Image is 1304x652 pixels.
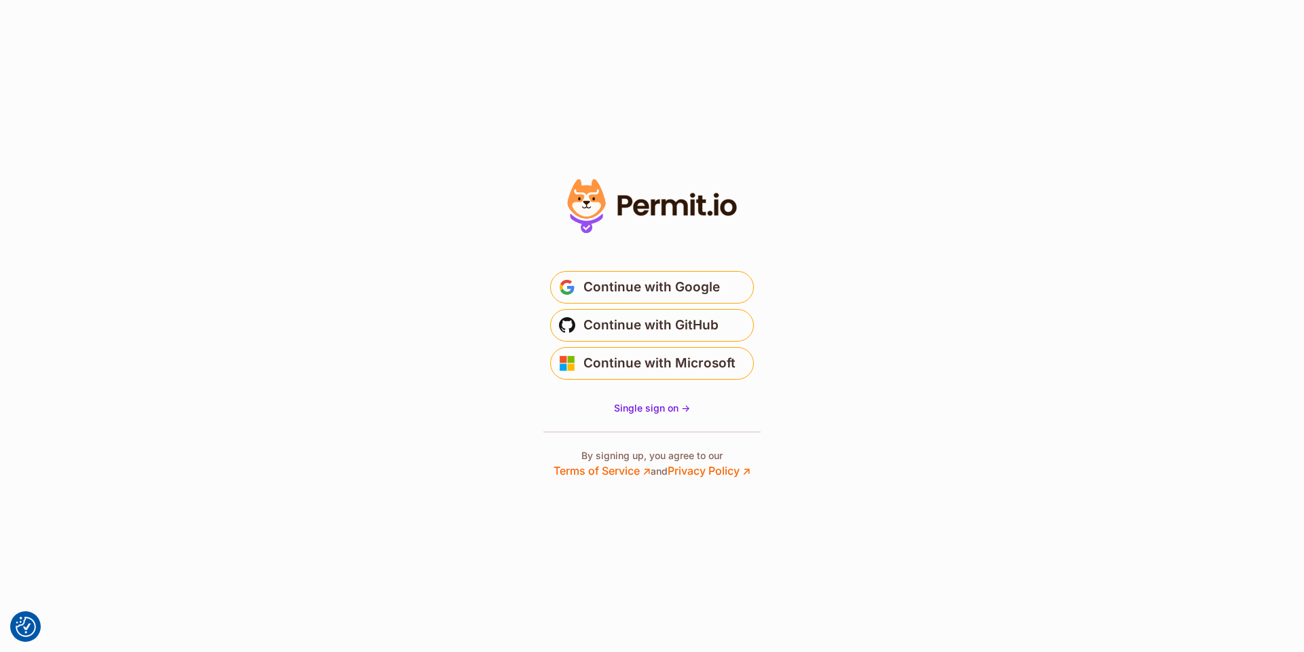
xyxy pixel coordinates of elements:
button: Consent Preferences [16,617,36,637]
img: Revisit consent button [16,617,36,637]
span: Continue with GitHub [583,314,719,336]
a: Single sign on -> [614,401,690,415]
span: Single sign on -> [614,402,690,414]
p: By signing up, you agree to our and [554,449,750,479]
button: Continue with Microsoft [550,347,754,380]
a: Privacy Policy ↗ [668,464,750,477]
a: Terms of Service ↗ [554,464,651,477]
button: Continue with Google [550,271,754,304]
span: Continue with Google [583,276,720,298]
span: Continue with Microsoft [583,352,736,374]
button: Continue with GitHub [550,309,754,342]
